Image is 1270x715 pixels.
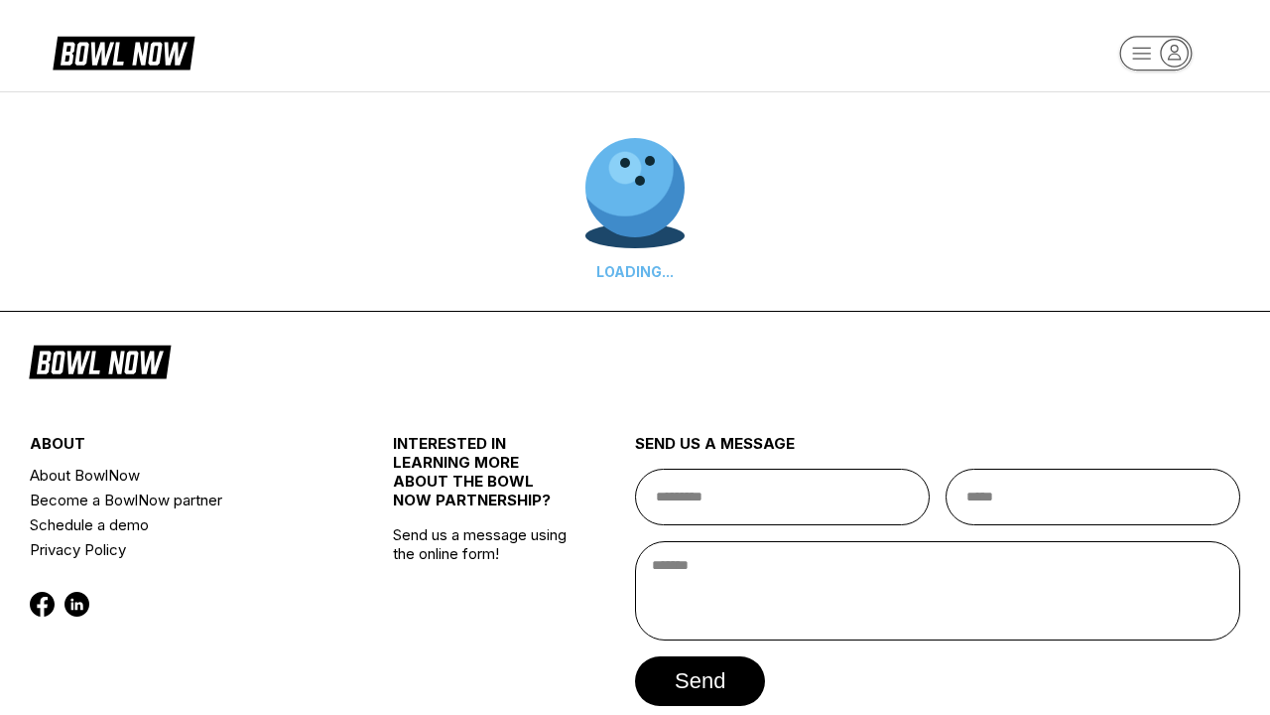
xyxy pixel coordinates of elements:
[30,537,332,562] a: Privacy Policy
[30,463,332,488] a: About BowlNow
[30,512,332,537] a: Schedule a demo
[635,656,765,706] button: send
[30,434,332,463] div: about
[30,488,332,512] a: Become a BowlNow partner
[585,263,685,280] div: LOADING...
[393,434,574,525] div: INTERESTED IN LEARNING MORE ABOUT THE BOWL NOW PARTNERSHIP?
[635,434,1240,469] div: send us a message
